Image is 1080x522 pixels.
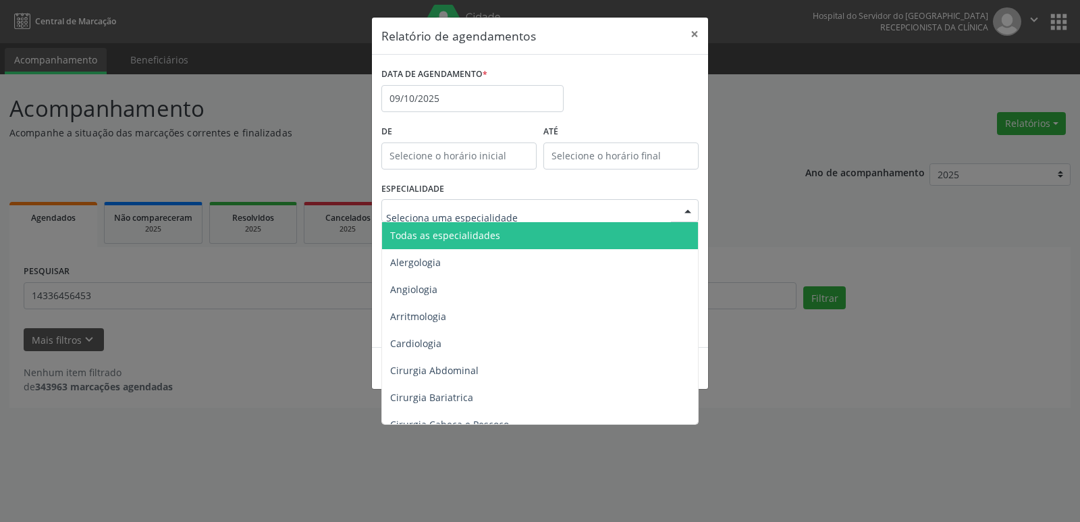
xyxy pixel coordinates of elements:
[381,27,536,45] h5: Relatório de agendamentos
[390,391,473,404] span: Cirurgia Bariatrica
[381,142,537,169] input: Selecione o horário inicial
[381,64,487,85] label: DATA DE AGENDAMENTO
[390,337,441,350] span: Cardiologia
[381,179,444,200] label: ESPECIALIDADE
[543,122,699,142] label: ATÉ
[390,418,509,431] span: Cirurgia Cabeça e Pescoço
[390,310,446,323] span: Arritmologia
[543,142,699,169] input: Selecione o horário final
[386,204,671,231] input: Seleciona uma especialidade
[390,283,437,296] span: Angiologia
[390,229,500,242] span: Todas as especialidades
[681,18,708,51] button: Close
[381,122,537,142] label: De
[381,85,564,112] input: Selecione uma data ou intervalo
[390,364,479,377] span: Cirurgia Abdominal
[390,256,441,269] span: Alergologia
